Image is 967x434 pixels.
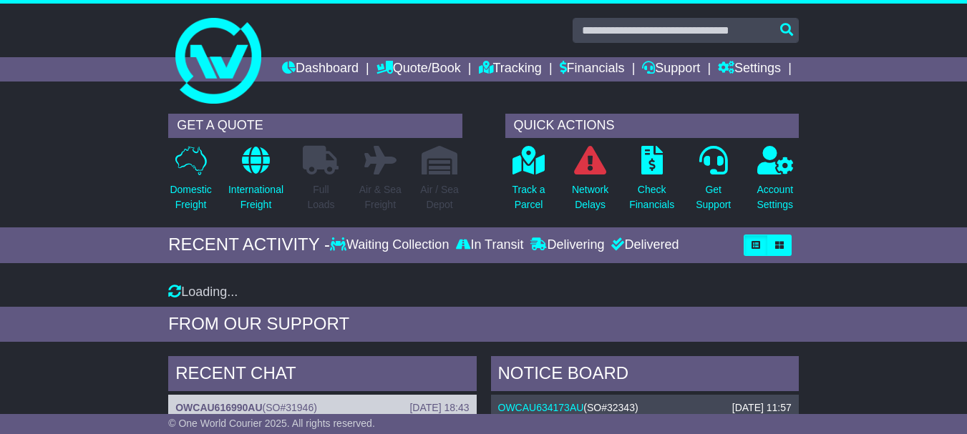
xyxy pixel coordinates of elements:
div: GET A QUOTE [168,114,462,138]
a: Settings [718,57,781,82]
div: Waiting Collection [330,237,452,253]
span: SO#32343 [587,402,635,413]
p: Air & Sea Freight [359,182,402,212]
span: SO#31946 [266,402,314,413]
div: QUICK ACTIONS [505,114,799,138]
a: AccountSettings [756,145,794,220]
p: Full Loads [303,182,339,212]
p: Get Support [696,182,731,212]
a: DomesticFreight [169,145,212,220]
div: ( ) [498,402,792,414]
p: Air / Sea Depot [420,182,459,212]
div: FROM OUR SUPPORT [168,314,799,335]
a: Quote/Book [376,57,461,82]
div: NOTICE BOARD [491,356,799,395]
a: OWCAU616990AU [175,402,262,413]
p: Account Settings [757,182,793,212]
a: CheckFinancials [628,145,675,220]
p: Check Financials [629,182,674,212]
a: InternationalFreight [228,145,284,220]
a: Dashboard [282,57,359,82]
p: Domestic Freight [170,182,211,212]
div: RECENT CHAT [168,356,476,395]
a: NetworkDelays [571,145,609,220]
div: ( ) [175,402,469,414]
div: Delivering [527,237,608,253]
span: © One World Courier 2025. All rights reserved. [168,418,375,429]
a: Tracking [479,57,542,82]
a: OWCAU634173AU [498,402,584,413]
div: Delivered [608,237,679,253]
div: In Transit [452,237,527,253]
div: RECENT ACTIVITY - [168,235,330,255]
a: Financials [560,57,625,82]
a: Track aParcel [511,145,545,220]
p: International Freight [228,182,283,212]
p: Track a Parcel [512,182,545,212]
div: [DATE] 11:57 [732,402,792,414]
div: Loading... [168,285,799,300]
a: Support [642,57,700,82]
div: [DATE] 18:43 [409,402,469,414]
p: Network Delays [572,182,608,212]
a: GetSupport [695,145,732,220]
